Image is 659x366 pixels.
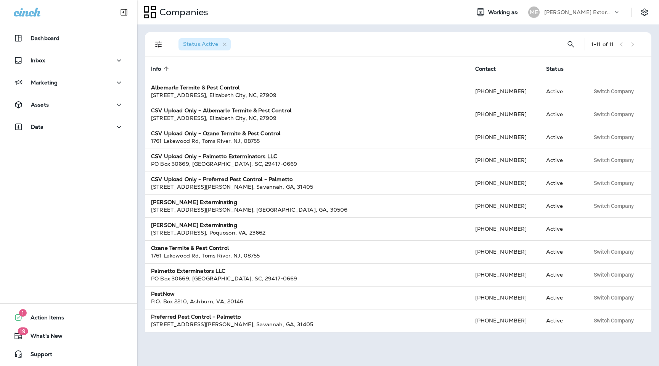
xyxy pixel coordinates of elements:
[151,267,226,274] strong: Palmetto Exterminators LLC
[151,183,463,191] div: [STREET_ADDRESS][PERSON_NAME] , Savannah , GA , 31405
[31,57,45,63] p: Inbox
[469,194,540,217] td: [PHONE_NUMBER]
[8,328,130,343] button: 19What's New
[594,318,634,323] span: Switch Company
[469,240,540,263] td: [PHONE_NUMBER]
[469,217,540,240] td: [PHONE_NUMBER]
[540,217,583,240] td: Active
[151,153,277,160] strong: CSV Upload Only - Palmetto Exterminators LLC
[8,310,130,325] button: 1Action Items
[151,91,463,99] div: [STREET_ADDRESS] , Elizabeth City , NC , 27909
[590,154,638,166] button: Switch Company
[156,6,208,18] p: Companies
[528,6,540,18] div: ME
[540,149,583,172] td: Active
[544,9,613,15] p: [PERSON_NAME] Exterminating
[469,286,540,309] td: [PHONE_NUMBER]
[151,176,293,183] strong: CSV Upload Only - Preferred Pest Control - Palmetto
[591,41,614,47] div: 1 - 11 of 11
[8,31,130,46] button: Dashboard
[151,252,463,259] div: 1761 Lakewood Rd , Toms River , NJ , 08755
[113,5,135,20] button: Collapse Sidebar
[151,199,237,206] strong: [PERSON_NAME] Exterminating
[31,79,58,86] p: Marketing
[638,5,651,19] button: Settings
[151,160,463,168] div: PO Box 30669 , [GEOGRAPHIC_DATA] , SC , 29417-0669
[151,66,161,72] span: Info
[590,292,638,303] button: Switch Company
[590,109,638,120] button: Switch Company
[594,180,634,186] span: Switch Company
[594,295,634,300] span: Switch Company
[540,172,583,194] td: Active
[469,103,540,126] td: [PHONE_NUMBER]
[590,131,638,143] button: Switch Company
[488,9,521,16] span: Working as:
[151,37,166,52] button: Filters
[18,327,28,335] span: 19
[540,80,583,103] td: Active
[151,298,463,305] div: P.O. Box 2210 , Ashburn , VA , 20146
[178,38,231,50] div: Status:Active
[19,309,27,317] span: 1
[151,222,237,228] strong: [PERSON_NAME] Exterminating
[475,65,506,72] span: Contact
[469,172,540,194] td: [PHONE_NUMBER]
[546,66,564,72] span: Status
[151,137,463,145] div: 1761 Lakewood Rd , Toms River , NJ , 08755
[469,80,540,103] td: [PHONE_NUMBER]
[469,309,540,332] td: [PHONE_NUMBER]
[540,240,583,263] td: Active
[8,119,130,134] button: Data
[469,263,540,286] td: [PHONE_NUMBER]
[540,194,583,217] td: Active
[594,89,634,94] span: Switch Company
[469,126,540,149] td: [PHONE_NUMBER]
[8,53,130,68] button: Inbox
[475,66,496,72] span: Contact
[546,65,574,72] span: Status
[151,114,463,122] div: [STREET_ADDRESS] , Elizabeth City , NC , 27909
[540,263,583,286] td: Active
[31,102,49,108] p: Assets
[469,149,540,172] td: [PHONE_NUMBER]
[151,290,175,297] strong: PestNow
[590,269,638,280] button: Switch Company
[183,40,218,47] span: Status : Active
[151,130,280,137] strong: CSV Upload Only - Ozane Termite & Pest Control
[594,134,634,140] span: Switch Company
[151,245,229,251] strong: Ozane Termite & Pest Control
[590,177,638,189] button: Switch Company
[594,112,634,117] span: Switch Company
[590,200,638,212] button: Switch Company
[8,75,130,90] button: Marketing
[540,309,583,332] td: Active
[594,272,634,277] span: Switch Company
[540,103,583,126] td: Active
[594,203,634,209] span: Switch Company
[8,347,130,362] button: Support
[563,37,579,52] button: Search Companies
[151,206,463,214] div: [STREET_ADDRESS][PERSON_NAME] , [GEOGRAPHIC_DATA] , GA , 30506
[590,315,638,326] button: Switch Company
[594,157,634,163] span: Switch Company
[151,229,463,236] div: [STREET_ADDRESS] , Poquoson , VA , 23662
[151,313,241,320] strong: Preferred Pest Control - Palmetto
[151,321,463,328] div: [STREET_ADDRESS][PERSON_NAME] , Savannah , GA , 31405
[151,84,239,91] strong: Albemarle Termite & Pest Control
[151,107,291,114] strong: CSV Upload Only - Albemarle Termite & Pest Control
[590,86,638,97] button: Switch Company
[23,314,64,324] span: Action Items
[23,333,63,342] span: What's New
[23,351,52,360] span: Support
[8,97,130,112] button: Assets
[151,275,463,282] div: PO Box 30669 , [GEOGRAPHIC_DATA] , SC , 29417-0669
[31,124,44,130] p: Data
[151,65,171,72] span: Info
[540,286,583,309] td: Active
[590,246,638,257] button: Switch Company
[594,249,634,254] span: Switch Company
[31,35,59,41] p: Dashboard
[540,126,583,149] td: Active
